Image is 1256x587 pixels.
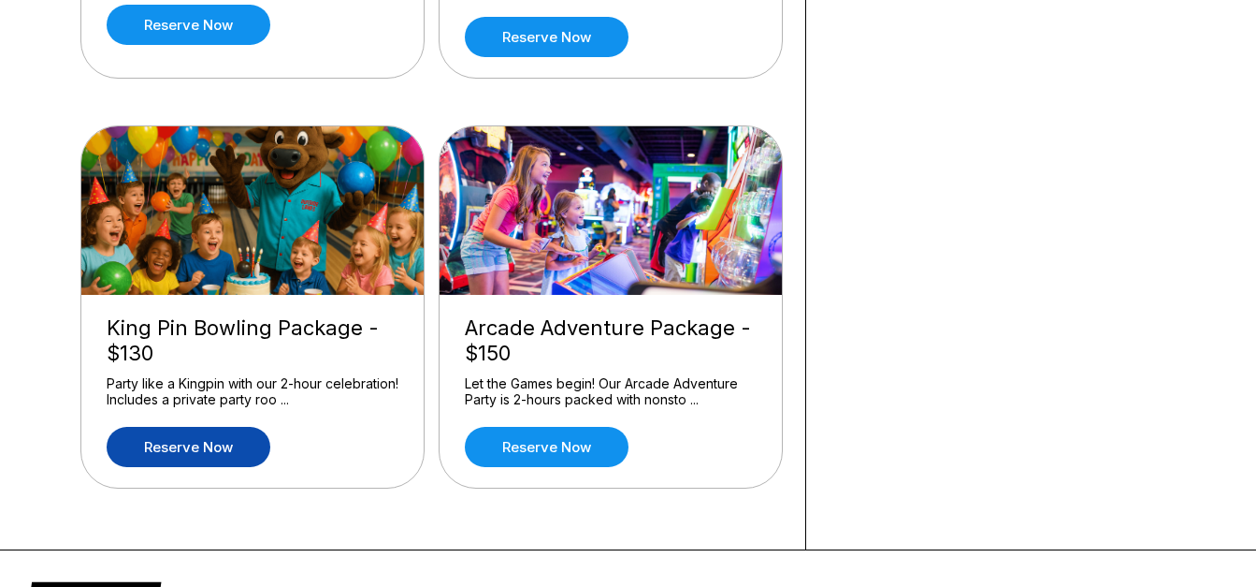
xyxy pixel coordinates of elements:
[107,427,270,467] a: Reserve now
[465,316,757,366] div: Arcade Adventure Package - $150
[81,126,426,295] img: King Pin Bowling Package - $130
[465,17,628,57] a: Reserve now
[107,5,270,45] a: Reserve now
[440,126,784,295] img: Arcade Adventure Package - $150
[465,375,757,408] div: Let the Games begin! Our Arcade Adventure Party is 2-hours packed with nonsto ...
[465,427,628,467] a: Reserve now
[107,316,398,366] div: King Pin Bowling Package - $130
[107,375,398,408] div: Party like a Kingpin with our 2-hour celebration! Includes a private party roo ...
